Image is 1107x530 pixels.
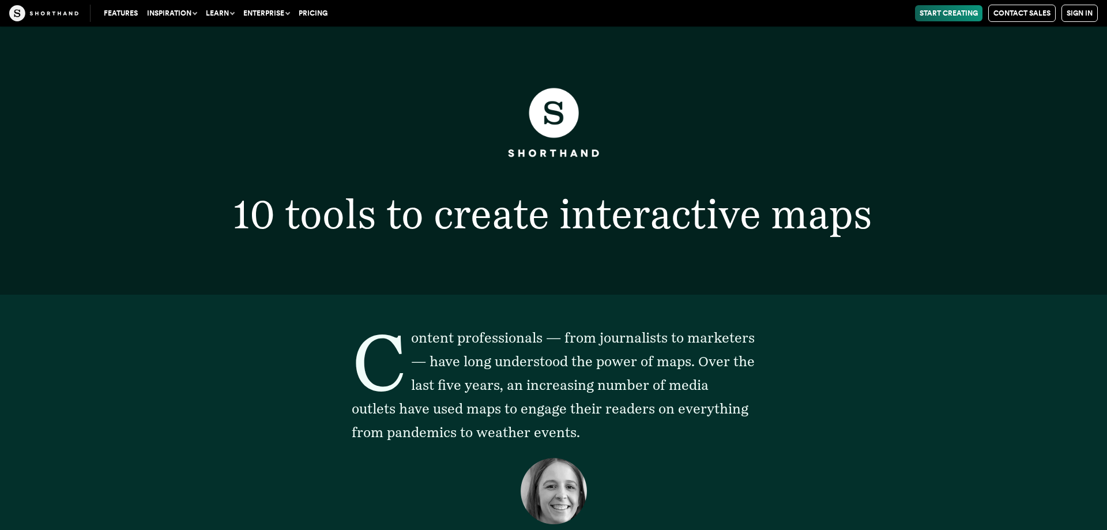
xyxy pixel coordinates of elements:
[9,5,78,21] img: The Craft
[201,5,239,21] button: Learn
[352,329,755,440] span: Content professionals — from journalists to marketers — have long understood the power of maps. O...
[142,5,201,21] button: Inspiration
[988,5,1056,22] a: Contact Sales
[239,5,294,21] button: Enterprise
[294,5,332,21] a: Pricing
[179,194,928,235] h1: 10 tools to create interactive maps
[915,5,982,21] a: Start Creating
[1061,5,1098,22] a: Sign in
[99,5,142,21] a: Features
